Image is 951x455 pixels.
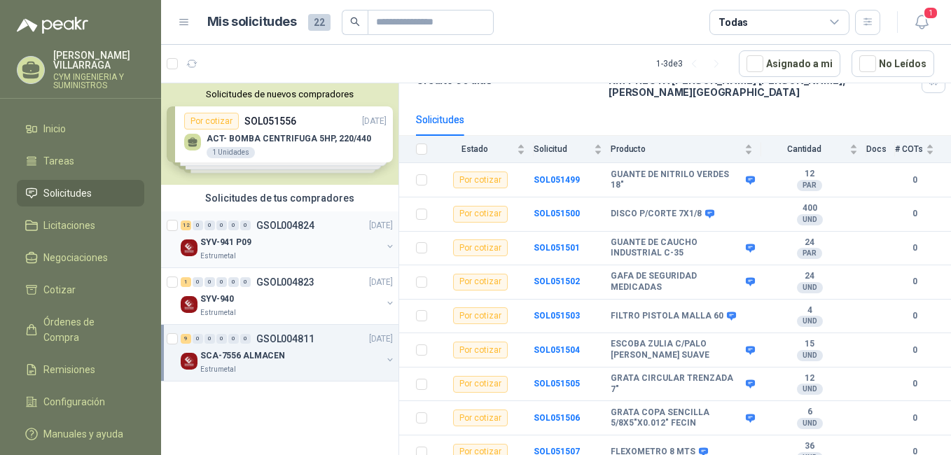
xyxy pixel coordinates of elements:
b: 4 [761,305,858,316]
span: Producto [611,144,742,154]
a: SOL051504 [534,345,580,355]
span: Tareas [43,153,74,169]
span: Configuración [43,394,105,409]
div: 1 [181,277,191,287]
span: Licitaciones [43,218,95,233]
div: Todas [719,15,748,30]
div: Por cotizar [453,409,508,426]
b: GAFA DE SEGURIDAD MEDICADAS [611,271,742,293]
p: Estrumetal [200,307,236,318]
span: Solicitudes [43,185,92,201]
a: Manuales y ayuda [17,421,144,447]
div: UND [797,282,823,293]
div: UND [797,214,823,225]
a: SOL051503 [534,311,580,321]
img: Company Logo [181,239,197,256]
div: UND [797,384,823,395]
b: GRATA COPA SENCILLA 5/8X5"X0.012" FECIN [611,407,742,429]
div: 0 [240,220,251,230]
b: ESCOBA ZULIA C/PALO [PERSON_NAME] SUAVE [611,339,742,360]
div: 1 - 3 de 3 [656,52,728,75]
div: Por cotizar [453,239,508,256]
a: Licitaciones [17,212,144,239]
div: 9 [181,334,191,344]
button: Asignado a mi [739,50,840,77]
a: SOL051505 [534,379,580,388]
div: UND [797,316,823,327]
div: 0 [204,220,215,230]
a: SOL051499 [534,175,580,185]
div: Solicitudes de tus compradores [161,185,398,211]
div: PAR [797,248,822,259]
b: 36 [761,441,858,452]
span: Solicitud [534,144,591,154]
b: 0 [895,377,934,391]
p: CYM INGENIERIA Y SUMINISTROS [53,73,144,90]
div: Solicitudes [416,112,464,127]
a: 1 0 0 0 0 0 GSOL004823[DATE] Company LogoSYV-940Estrumetal [181,274,396,318]
div: 0 [193,334,203,344]
b: GUANTE DE CAUCHO INDUSTRIAL C-35 [611,237,742,259]
span: Estado [436,144,514,154]
p: [DATE] [369,332,393,346]
span: 22 [308,14,331,31]
span: Cotizar [43,282,76,297]
a: Solicitudes [17,180,144,206]
span: Órdenes de Compra [43,314,131,345]
div: Por cotizar [453,274,508,290]
div: Por cotizar [453,376,508,393]
b: 0 [895,207,934,220]
a: SOL051502 [534,276,580,286]
div: UND [797,350,823,361]
b: 12 [761,169,858,180]
div: 0 [228,277,239,287]
th: Producto [611,136,761,163]
th: Docs [866,136,895,163]
div: Por cotizar [453,171,508,188]
th: Estado [436,136,534,163]
th: # COTs [895,136,951,163]
b: GUANTE DE NITRILO VERDES 18" [611,169,742,191]
div: 0 [216,277,227,287]
div: 0 [240,277,251,287]
b: 24 [761,271,858,282]
p: [PERSON_NAME] VILLARRAGA [53,50,144,70]
b: SOL051500 [534,209,580,218]
p: [DATE] [369,219,393,232]
img: Company Logo [181,353,197,370]
a: Remisiones [17,356,144,383]
a: 9 0 0 0 0 0 GSOL004811[DATE] Company LogoSCA-7556 ALMACENEstrumetal [181,330,396,375]
b: 6 [761,407,858,418]
div: 0 [240,334,251,344]
img: Logo peakr [17,17,88,34]
a: SOL051501 [534,243,580,253]
b: 0 [895,174,934,187]
p: Estrumetal [200,251,236,262]
span: Inicio [43,121,66,136]
div: 0 [204,277,215,287]
div: 0 [193,277,203,287]
a: 12 0 0 0 0 0 GSOL004824[DATE] Company LogoSYV-941 P09Estrumetal [181,217,396,262]
button: No Leídos [852,50,934,77]
div: UND [797,418,823,429]
a: Cotizar [17,276,144,303]
a: Inicio [17,115,144,142]
div: Por cotizar [453,307,508,324]
b: 12 [761,373,858,384]
p: SCA-7556 ALMACEN [200,349,285,363]
p: Km 7 RECTA [PERSON_NAME] [PERSON_NAME] , [PERSON_NAME][GEOGRAPHIC_DATA] [609,74,916,98]
p: [DATE] [369,276,393,289]
span: 1 [923,6,938,20]
span: Manuales y ayuda [43,426,123,442]
button: Solicitudes de nuevos compradores [167,89,393,99]
div: Solicitudes de nuevos compradoresPor cotizarSOL051556[DATE] ACT- BOMBA CENTRIFUGA 5HP, 220/4401 U... [161,83,398,185]
b: 24 [761,237,858,248]
h1: Mis solicitudes [207,12,297,32]
span: Negociaciones [43,250,108,265]
span: Cantidad [761,144,847,154]
a: Órdenes de Compra [17,309,144,351]
th: Cantidad [761,136,866,163]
